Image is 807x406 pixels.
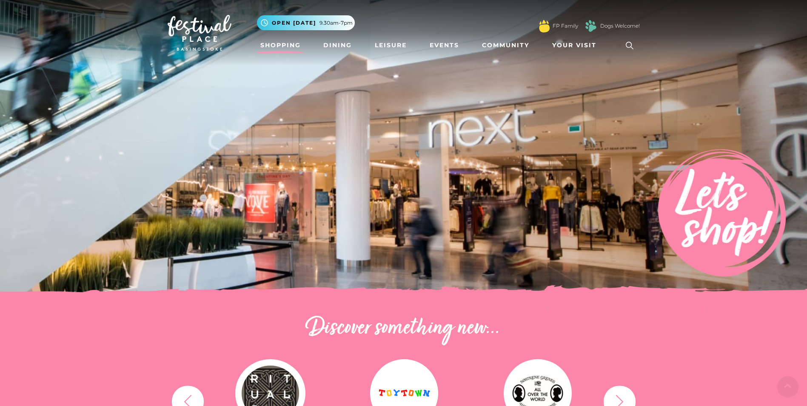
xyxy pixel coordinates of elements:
img: Festival Place Logo [168,15,231,51]
a: Leisure [371,37,410,53]
a: Your Visit [549,37,604,53]
span: Your Visit [552,41,596,50]
a: Shopping [257,37,304,53]
button: Open [DATE] 9.30am-7pm [257,15,355,30]
span: 9.30am-7pm [319,19,353,27]
a: Dogs Welcome! [600,22,640,30]
a: FP Family [553,22,578,30]
a: Events [426,37,462,53]
a: Dining [320,37,355,53]
h2: Discover something new... [168,315,640,342]
span: Open [DATE] [272,19,316,27]
a: Community [479,37,533,53]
